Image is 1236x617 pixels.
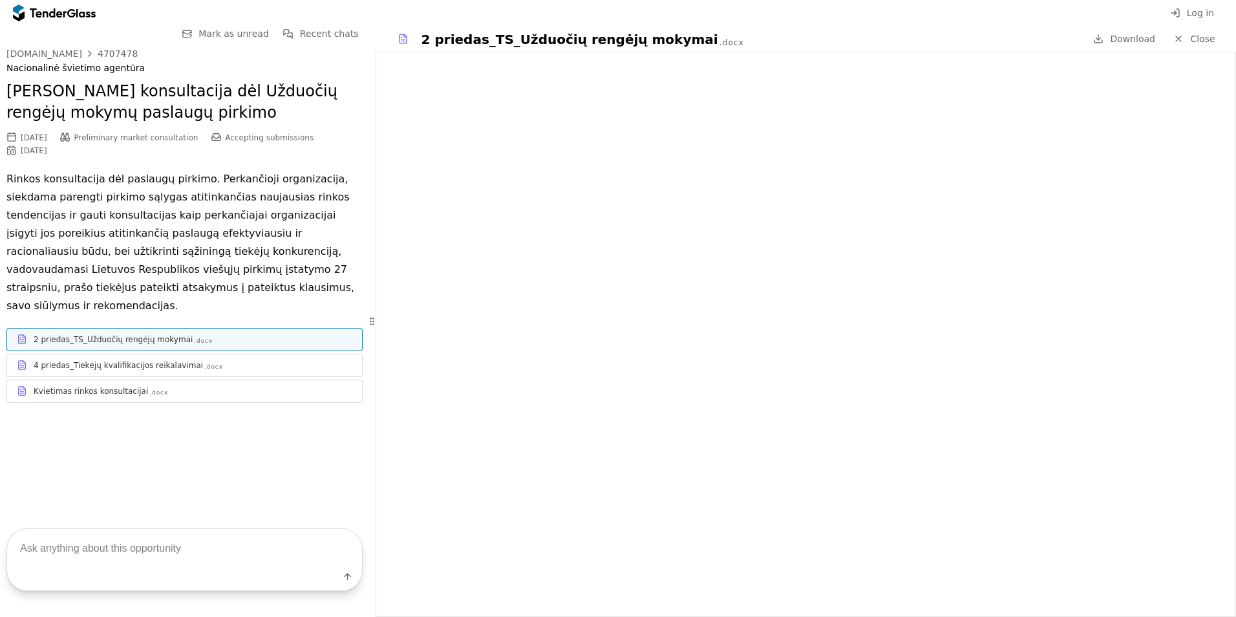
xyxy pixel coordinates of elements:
div: .docx [719,38,744,49]
p: Rinkos konsultacija dėl paslaugų pirkimo. Perkančioji organizacija, siekdama parengti pirkimo sąl... [6,170,363,315]
span: Preliminary market consultation [74,133,198,142]
a: Kvietimas rinkos konsultacijai.docx [6,380,363,403]
span: Mark as unread [198,28,269,39]
span: Download [1110,34,1155,44]
span: Log in [1187,8,1214,18]
div: 4 priedas_Tiekėjų kvalifikacijos reikalavimai [34,360,203,371]
div: .docx [194,337,213,345]
div: Kvietimas rinkos konsultacijai [34,386,148,396]
button: Mark as unread [178,26,273,42]
a: Download [1089,31,1159,47]
h2: [PERSON_NAME] konsultacija dėl Užduočių rengėjų mokymų paslaugų pirkimo [6,81,363,124]
a: [DOMAIN_NAME]4707478 [6,49,138,59]
div: .docx [149,389,168,397]
div: Nacionalinė švietimo agentūra [6,63,363,74]
div: [DOMAIN_NAME] [6,49,82,58]
div: 2 priedas_TS_Užduočių rengėjų mokymai [421,30,718,49]
span: Recent chats [300,28,359,39]
div: 2 priedas_TS_Užduočių rengėjų mokymai [34,334,193,345]
span: Close [1190,34,1215,44]
span: Accepting submissions [225,133,314,142]
div: [DATE] [21,146,47,155]
div: .docx [204,363,223,371]
button: Recent chats [279,26,363,42]
a: 4 priedas_Tiekėjų kvalifikacijos reikalavimai.docx [6,354,363,377]
a: Close [1166,31,1223,47]
button: Log in [1166,5,1218,21]
a: 2 priedas_TS_Užduočių rengėjų mokymai.docx [6,328,363,351]
div: [DATE] [21,133,47,142]
div: 4707478 [98,49,138,58]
